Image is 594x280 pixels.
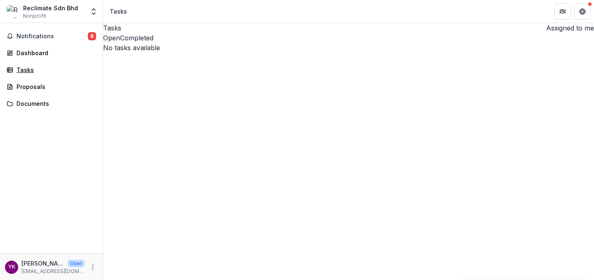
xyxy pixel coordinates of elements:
div: Proposals [16,82,93,91]
button: More [88,262,98,272]
a: Proposals [3,80,99,93]
a: Documents [3,97,99,110]
div: Tasks [110,7,127,16]
span: 8 [88,32,96,40]
div: Documents [16,99,93,108]
button: Open entity switcher [88,3,99,20]
button: Completed [120,33,153,43]
button: Partners [554,3,571,20]
button: Open [103,33,120,43]
div: Dashboard [16,49,93,57]
p: [PERSON_NAME] [21,259,64,268]
img: Reclimate Sdn Bhd [7,5,20,18]
button: Assigned to me [543,23,594,33]
button: Notifications8 [3,30,99,43]
nav: breadcrumb [106,5,130,17]
span: Nonprofit [23,12,46,20]
p: No tasks available [103,43,594,53]
p: User [68,260,85,267]
p: [EMAIL_ADDRESS][DOMAIN_NAME] [21,268,85,275]
div: Tasks [16,65,93,74]
div: Yovindra Kanezin [8,264,15,270]
span: Notifications [16,33,88,40]
h2: Tasks [103,23,121,33]
a: Tasks [3,63,99,77]
button: Get Help [574,3,591,20]
div: Reclimate Sdn Bhd [23,4,78,12]
a: Dashboard [3,46,99,60]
